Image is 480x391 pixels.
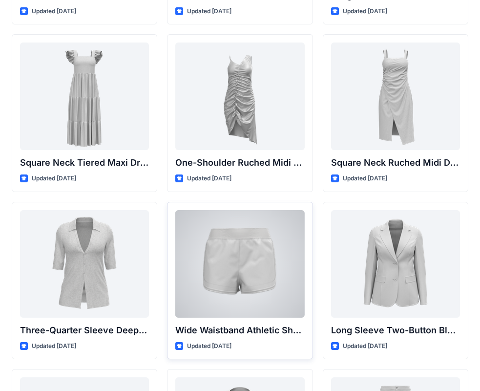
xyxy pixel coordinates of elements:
[343,341,387,351] p: Updated [DATE]
[343,6,387,17] p: Updated [DATE]
[175,43,304,150] a: One-Shoulder Ruched Midi Dress with Asymmetrical Hem
[32,6,76,17] p: Updated [DATE]
[20,324,149,337] p: Three-Quarter Sleeve Deep V-Neck Button-Down Top
[343,174,387,184] p: Updated [DATE]
[32,341,76,351] p: Updated [DATE]
[331,43,460,150] a: Square Neck Ruched Midi Dress with Asymmetrical Hem
[32,174,76,184] p: Updated [DATE]
[331,324,460,337] p: Long Sleeve Two-Button Blazer with Flap Pockets
[175,156,304,170] p: One-Shoulder Ruched Midi Dress with Asymmetrical Hem
[20,210,149,318] a: Three-Quarter Sleeve Deep V-Neck Button-Down Top
[20,156,149,170] p: Square Neck Tiered Maxi Dress with Ruffle Sleeves
[20,43,149,150] a: Square Neck Tiered Maxi Dress with Ruffle Sleeves
[331,156,460,170] p: Square Neck Ruched Midi Dress with Asymmetrical Hem
[331,210,460,318] a: Long Sleeve Two-Button Blazer with Flap Pockets
[187,6,231,17] p: Updated [DATE]
[175,324,304,337] p: Wide Waistband Athletic Shorts
[175,210,304,318] a: Wide Waistband Athletic Shorts
[187,174,231,184] p: Updated [DATE]
[187,341,231,351] p: Updated [DATE]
